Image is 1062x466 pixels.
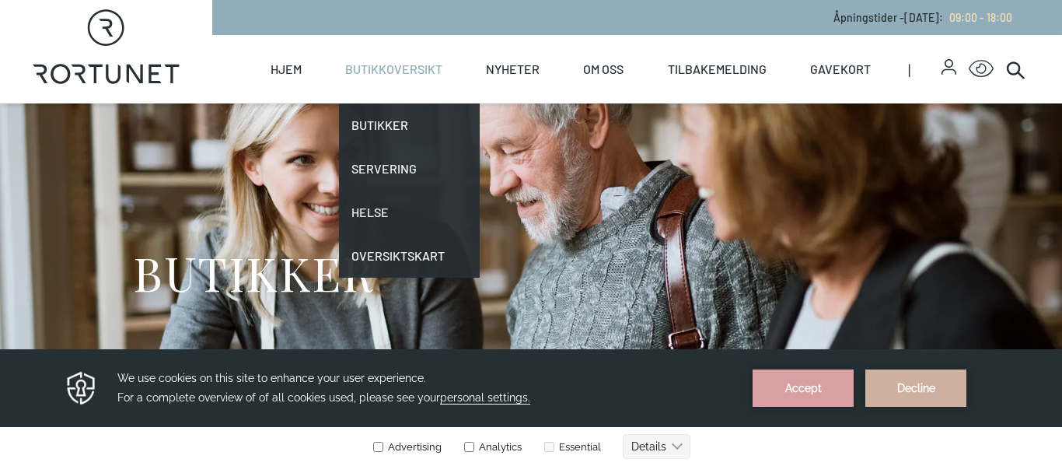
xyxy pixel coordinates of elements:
a: Om oss [583,35,624,103]
a: Butikkoversikt [345,35,442,103]
a: Oversiktskart [339,234,480,278]
a: Servering [339,147,480,191]
a: Hjem [271,35,302,103]
button: Open Accessibility Menu [969,57,994,82]
label: Essential [541,92,601,103]
input: Analytics [464,93,474,103]
h3: We use cookies on this site to enhance your user experience. For a complete overview of of all co... [117,19,733,58]
text: Details [631,91,666,103]
img: Privacy reminder [65,20,98,58]
h1: BUTIKKER [133,244,373,302]
span: | [908,35,941,103]
input: Advertising [373,93,383,103]
button: Decline [865,20,966,58]
a: 09:00 - 18:00 [943,11,1012,24]
span: personal settings. [440,42,530,55]
p: Åpningstider - [DATE] : [833,9,1012,26]
input: Essential [544,93,554,103]
a: Tilbakemelding [668,35,767,103]
button: Accept [753,20,854,58]
span: 09:00 - 18:00 [949,11,1012,24]
a: Butikker [339,103,480,147]
a: Helse [339,191,480,234]
label: Analytics [461,92,522,103]
a: Gavekort [810,35,871,103]
a: Nyheter [486,35,540,103]
button: Details [623,85,690,110]
label: Advertising [372,92,442,103]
